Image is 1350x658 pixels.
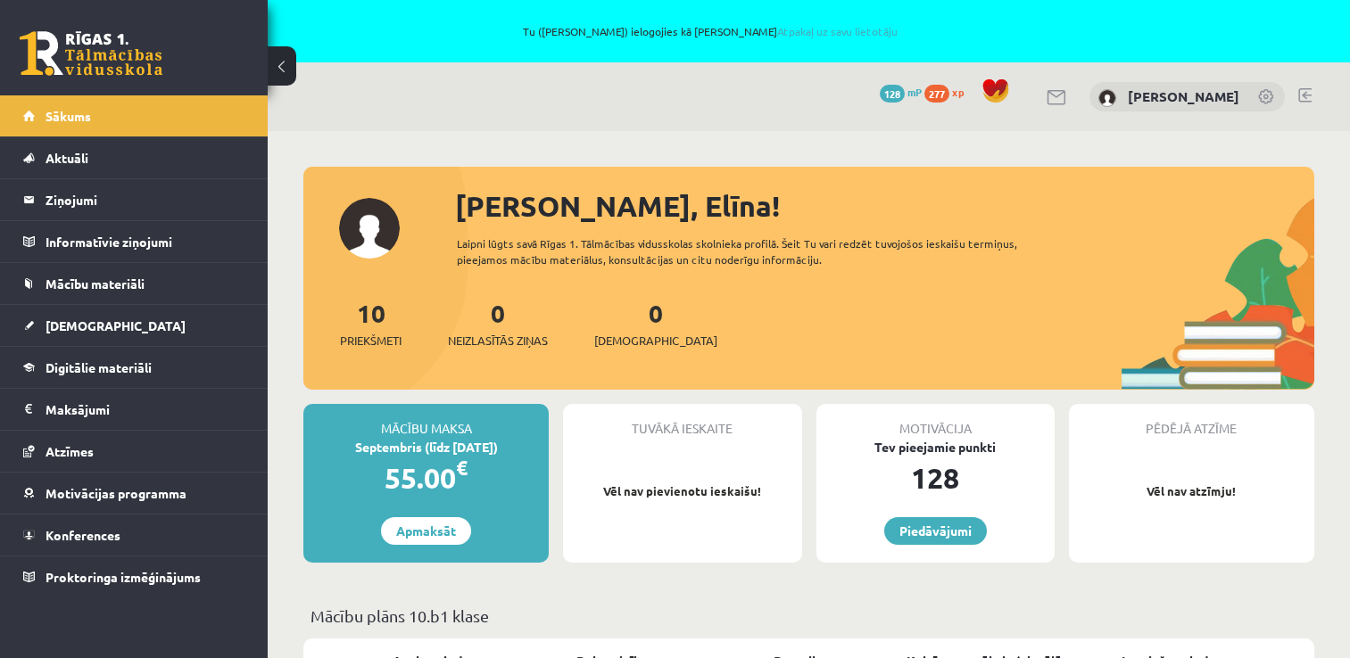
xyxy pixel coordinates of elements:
[303,438,549,456] div: Septembris (līdz [DATE])
[46,389,245,430] legend: Maksājumi
[1128,87,1239,105] a: [PERSON_NAME]
[381,517,471,545] a: Apmaksāt
[457,235,1064,267] div: Laipni lūgts savā Rīgas 1. Tālmācības vidusskolas skolnieka profilā. Šeit Tu vari redzēt tuvojošo...
[46,108,91,124] span: Sākums
[23,95,245,136] a: Sākums
[816,404,1055,438] div: Motivācija
[448,297,548,350] a: 0Neizlasītās ziņas
[46,485,186,501] span: Motivācijas programma
[20,31,162,76] a: Rīgas 1. Tālmācības vidusskola
[23,473,245,514] a: Motivācijas programma
[594,332,717,350] span: [DEMOGRAPHIC_DATA]
[303,456,549,499] div: 55.00
[46,527,120,543] span: Konferences
[46,317,186,333] span: [DEMOGRAPHIC_DATA]
[46,359,152,375] span: Digitālie materiāli
[907,85,922,99] span: mP
[816,456,1055,499] div: 128
[23,221,245,262] a: Informatīvie ziņojumi
[563,404,801,438] div: Tuvākā ieskaite
[572,482,792,500] p: Vēl nav pievienotu ieskaišu!
[23,263,245,304] a: Mācību materiāli
[777,24,898,38] a: Atpakaļ uz savu lietotāju
[23,431,245,472] a: Atzīmes
[311,604,1307,628] p: Mācību plāns 10.b1 klase
[23,305,245,346] a: [DEMOGRAPHIC_DATA]
[23,347,245,388] a: Digitālie materiāli
[205,26,1215,37] span: Tu ([PERSON_NAME]) ielogojies kā [PERSON_NAME]
[23,514,245,555] a: Konferences
[340,332,402,350] span: Priekšmeti
[1078,482,1305,500] p: Vēl nav atzīmju!
[23,556,245,597] a: Proktoringa izmēģinājums
[456,455,468,481] span: €
[46,221,245,262] legend: Informatīvie ziņojumi
[448,332,548,350] span: Neizlasītās ziņas
[924,85,973,99] a: 277 xp
[880,85,922,99] a: 128 mP
[952,85,964,99] span: xp
[1098,89,1116,107] img: Elīna Kivriņa
[46,569,201,585] span: Proktoringa izmēģinājums
[23,389,245,430] a: Maksājumi
[23,179,245,220] a: Ziņojumi
[46,179,245,220] legend: Ziņojumi
[46,443,94,459] span: Atzīmes
[594,297,717,350] a: 0[DEMOGRAPHIC_DATA]
[884,517,987,545] a: Piedāvājumi
[1069,404,1314,438] div: Pēdējā atzīme
[924,85,949,103] span: 277
[816,438,1055,456] div: Tev pieejamie punkti
[880,85,905,103] span: 128
[455,185,1314,227] div: [PERSON_NAME], Elīna!
[340,297,402,350] a: 10Priekšmeti
[303,404,549,438] div: Mācību maksa
[23,137,245,178] a: Aktuāli
[46,150,88,166] span: Aktuāli
[46,276,145,292] span: Mācību materiāli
